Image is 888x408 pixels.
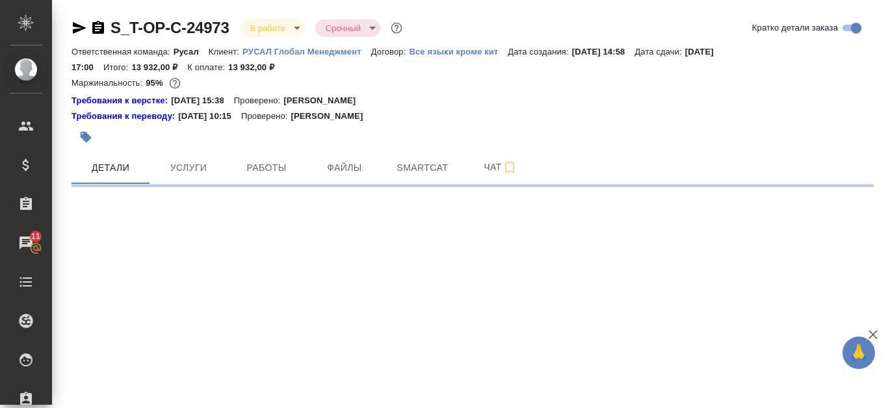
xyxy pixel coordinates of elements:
a: РУСАЛ Глобал Менеджмент [242,45,371,57]
p: 95% [146,78,166,88]
p: Русал [174,47,209,57]
div: Нажми, чтобы открыть папку с инструкцией [72,94,171,107]
span: Файлы [313,160,376,176]
span: Услуги [157,160,220,176]
span: Smartcat [391,160,454,176]
a: S_T-OP-C-24973 [111,19,229,36]
p: [DATE] 14:58 [572,47,635,57]
span: Чат [469,159,532,175]
div: В работе [240,19,305,37]
p: Клиент: [209,47,242,57]
span: 🙏 [848,339,870,366]
a: 11 [3,227,49,259]
p: Итого: [103,62,131,72]
button: Скопировать ссылку [90,20,106,36]
p: Проверено: [234,94,284,107]
p: Дата создания: [508,47,571,57]
p: К оплате: [187,62,228,72]
span: Работы [235,160,298,176]
p: [PERSON_NAME] [291,110,372,123]
svg: Подписаться [502,160,517,175]
p: [DATE] 10:15 [178,110,241,123]
button: 618.00 RUB; [166,75,183,92]
a: Требования к переводу: [72,110,178,123]
p: Проверено: [241,110,291,123]
button: В работе [246,23,289,34]
p: 13 932,00 ₽ [131,62,187,72]
p: 13 932,00 ₽ [228,62,284,72]
button: Срочный [322,23,365,34]
p: [DATE] 15:38 [171,94,234,107]
p: [PERSON_NAME] [283,94,365,107]
button: 🙏 [842,337,875,369]
a: Все языки кроме кит [409,45,508,57]
p: Маржинальность: [72,78,146,88]
span: Кратко детали заказа [752,21,838,34]
p: Ответственная команда: [72,47,174,57]
span: Детали [79,160,142,176]
p: Договор: [371,47,410,57]
span: 11 [23,230,48,243]
p: Все языки кроме кит [409,47,508,57]
button: Скопировать ссылку для ЯМессенджера [72,20,87,36]
button: Доп статусы указывают на важность/срочность заказа [388,19,405,36]
a: Требования к верстке: [72,94,171,107]
p: РУСАЛ Глобал Менеджмент [242,47,371,57]
button: Добавить тэг [72,123,100,151]
p: Дата сдачи: [634,47,685,57]
div: В работе [315,19,380,37]
div: Нажми, чтобы открыть папку с инструкцией [72,110,178,123]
